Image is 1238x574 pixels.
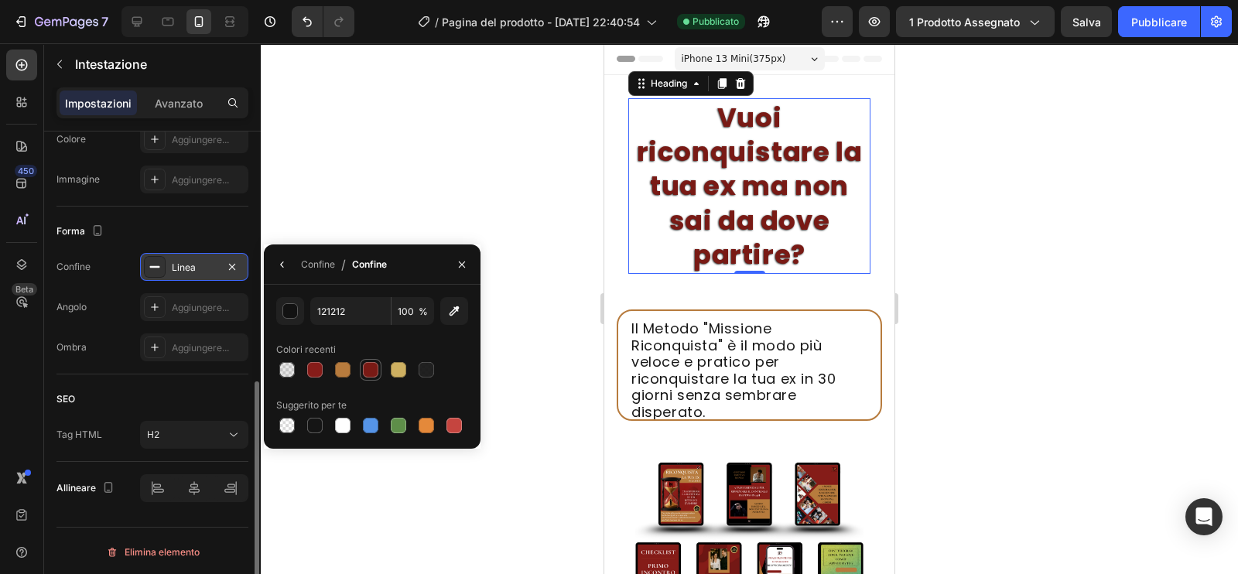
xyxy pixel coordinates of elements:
font: Avanzato [155,97,203,110]
font: Beta [15,284,33,295]
button: Pubblicare [1118,6,1200,37]
font: Colori recenti [276,343,336,355]
iframe: Area di progettazione [604,43,894,574]
font: Suggerito per te [276,399,347,411]
font: Impostazioni [65,97,132,110]
font: Salva [1072,15,1101,29]
font: Aggiungere... [172,302,229,313]
font: 450 [18,166,34,176]
font: Tag HTML [56,429,102,440]
font: SEO [56,393,75,405]
font: Colore [56,133,86,145]
input: Ad esempio: FFFFFF [310,297,391,325]
font: H2 [147,429,159,440]
font: Angolo [56,301,87,313]
button: Elimina elemento [56,540,248,565]
font: 1 prodotto assegnato [909,15,1020,29]
font: Allineare [56,482,96,494]
font: Aggiungere... [172,174,229,186]
font: Pubblicato [693,15,739,27]
font: 7 [101,14,108,29]
font: / [435,15,439,29]
font: Aggiungere... [172,342,229,354]
font: Immagine [56,173,100,185]
div: Confine [301,258,335,272]
font: Intestazione [75,56,147,72]
font: Forma [56,225,85,237]
button: 7 [6,6,115,37]
font: Linea [172,261,196,273]
p: Intestazione [75,55,242,73]
div: Apri Intercom Messenger [1185,498,1223,535]
font: Pagina del prodotto - [DATE] 22:40:54 [442,15,640,29]
font: Confine [56,261,91,272]
font: % [419,306,428,317]
font: Aggiungere... [172,134,229,145]
font: Elimina elemento [125,546,200,558]
div: Annulla/Ripristina [292,6,354,37]
font: Ombra [56,341,87,353]
font: / [341,257,346,272]
button: H2 [140,421,248,449]
button: 1 prodotto assegnato [896,6,1055,37]
font: Confine [352,258,387,270]
font: Pubblicare [1131,15,1187,29]
button: Salva [1061,6,1112,37]
font: Confine [301,258,335,270]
